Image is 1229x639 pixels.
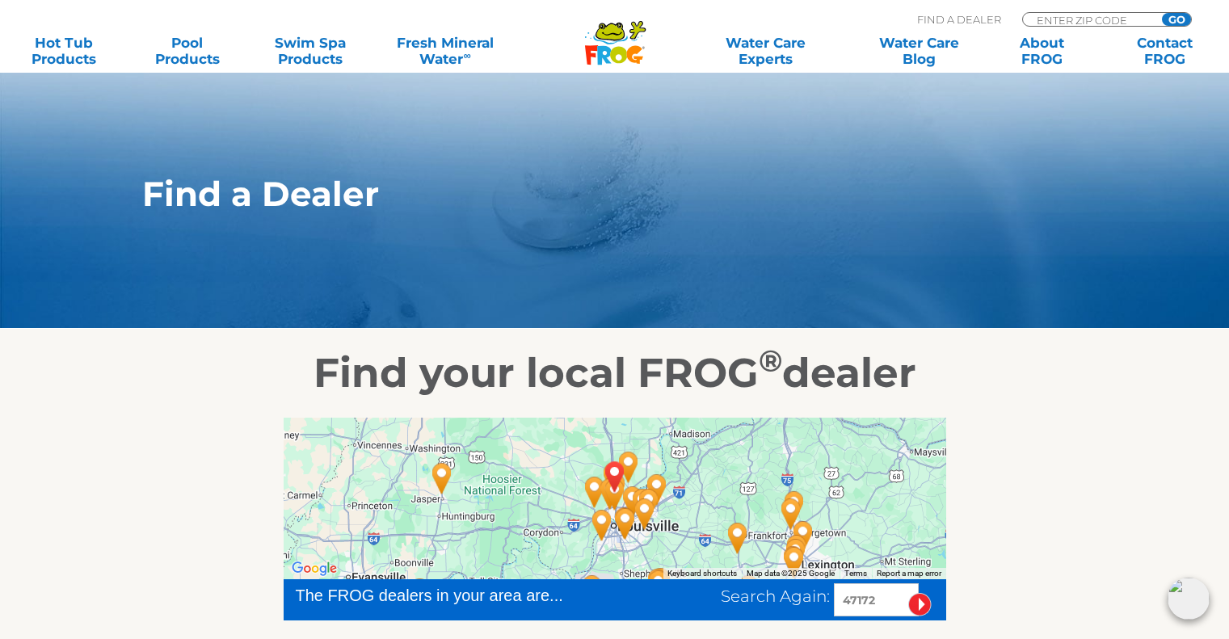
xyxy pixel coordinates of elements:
div: Spa Builders of Kentucky - 43 miles away. [639,562,676,606]
div: Georgetown Pool Supply Inc - 66 miles away. [772,492,810,536]
div: Southern Comfort Pools & Hot Tubs - 18 miles away. [607,502,644,545]
div: Watson's of Louisville - 18 miles away. [626,492,663,536]
input: Submit [908,593,932,616]
div: Backyard Staycations - Sellersburg - 1 miles away. [595,456,632,500]
a: Hot TubProducts [16,35,112,67]
a: Water CareBlog [871,35,966,67]
a: AboutFROG [994,35,1089,67]
a: Open this area in Google Maps (opens a new window) [288,558,341,579]
div: Geddes Pools Inc - 73 miles away. [776,540,813,584]
div: Paradise Pools - E Town - 43 miles away. [574,569,611,612]
div: Suntime Pools West - Crestwood - 16 miles away. [638,468,676,511]
a: Fresh MineralWater∞ [385,35,505,67]
div: Leslie's Poolmart, Inc. # 315 - 18 miles away. [583,503,621,547]
div: Paradise Pools - Bardstown - 44 miles away. [640,564,677,607]
div: Watson's of Clarksville - 6 miles away. [591,472,629,515]
h1: Find a Dealer [142,174,1012,213]
div: Steepleton - Lexington - 72 miles away. [778,528,815,572]
span: Search Again: [721,586,830,606]
div: Backyard Fun Pools, Inc. - 73 miles away. [775,540,812,583]
div: Cavanaugh Pool, Spa & Patio - Owensboro - 83 miles away. [405,574,442,618]
div: Integrity Backyard Builds - 85 miles away. [401,577,438,620]
div: SELLERSBURG, IN 47172 [596,455,633,498]
button: Keyboard shortcuts [667,568,737,579]
div: Steepleton - Louisville - 11 miles away. [614,480,651,523]
div: Perfect Pools & Patios - 43 miles away. [642,561,680,605]
div: Leslie's Poolmart, Inc. # 923 - 67 miles away. [776,485,813,528]
div: The FROG dealers in your area are... [296,583,621,607]
div: Backyard Staycations - Floyd Knobs - 9 miles away. [576,470,613,514]
div: Agape Pools & Outdoor Escapes - 6 miles away. [610,445,647,489]
a: Report a map error [877,569,941,578]
div: Professional Pools - 84 miles away. [402,572,439,616]
img: Google [288,558,341,579]
input: GO [1162,13,1191,26]
div: Leslie's Poolmart Inc # 446 - 73 miles away. [777,532,814,576]
sup: ® [759,343,782,379]
span: Map data ©2025 Google [747,569,835,578]
div: Leslie's Poolmart, Inc. # 971 - 4 miles away. [597,467,634,511]
a: Terms (opens in new tab) [844,569,867,578]
p: Find A Dealer [917,12,1001,27]
a: ContactFROG [1117,35,1213,67]
div: Pool Solutions - Lawrenceburg - 51 miles away. [719,516,756,560]
a: Water CareExperts [688,35,844,67]
input: Zip Code Form [1035,13,1144,27]
a: PoolProducts [139,35,234,67]
sup: ∞ [463,49,470,61]
h2: Find your local FROG dealer [118,349,1112,397]
div: Suntime Pools West - Middleton - 16 miles away. [630,482,667,526]
img: openIcon [1168,578,1210,620]
div: Aurora Pools and Spas - 73 miles away. [785,515,822,558]
div: Leslie's Poolmart Inc # 421 - 17 miles away. [606,501,643,544]
a: Swim SpaProducts [263,35,358,67]
div: Jay-Kem, Inc / Pools By Design,LLC - 64 miles away. [423,456,461,500]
